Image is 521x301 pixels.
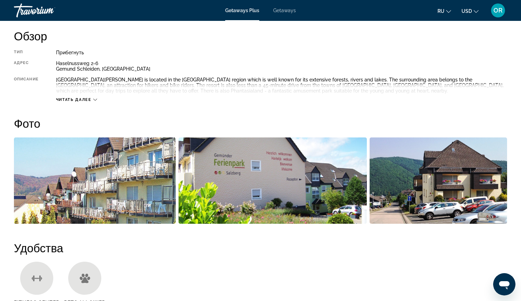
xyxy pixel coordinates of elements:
[56,97,92,102] span: Читать далее
[461,6,479,16] button: Change currency
[273,8,296,13] a: Getaways
[494,7,503,14] span: OR
[56,77,507,94] div: [GEOGRAPHIC_DATA][PERSON_NAME] is located in the [GEOGRAPHIC_DATA] region which is well known for...
[179,137,366,224] button: Open full-screen image slider
[225,8,259,13] a: Getaways Plus
[14,61,39,72] div: Адрес
[14,50,39,55] div: Тип
[437,6,451,16] button: Change language
[14,29,507,43] h2: Обзор
[14,1,84,19] a: Travorium
[56,61,507,72] div: Haselnussweg 2-6 Gemund Schleiden, [GEOGRAPHIC_DATA]
[14,241,507,255] h2: Удобства
[489,3,507,18] button: User Menu
[493,273,515,295] iframe: Кнопка запуска окна обмена сообщениями
[437,8,444,14] span: ru
[14,116,507,130] h2: Фото
[56,97,97,102] button: Читать далее
[461,8,472,14] span: USD
[14,137,176,224] button: Open full-screen image slider
[14,77,39,94] div: Описание
[370,137,507,224] button: Open full-screen image slider
[56,50,507,55] div: Прибегнуть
